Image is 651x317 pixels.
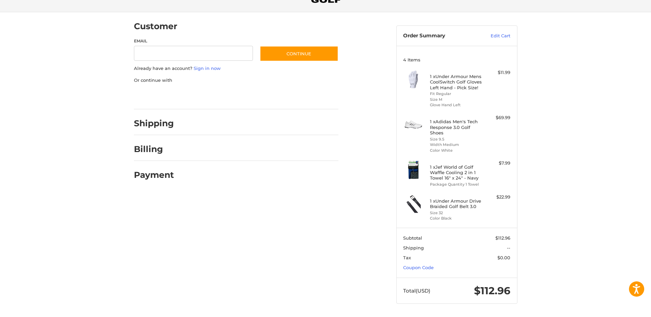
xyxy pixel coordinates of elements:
li: Size 32 [430,210,482,216]
h3: Order Summary [403,33,476,39]
li: Color White [430,148,482,153]
h2: Payment [134,170,174,180]
h4: 1 x Under Armour Drive Braided Golf Belt 3.0 [430,198,482,209]
p: Or continue with [134,77,338,84]
li: Package Quantity 1 Towel [430,182,482,187]
li: Width Medium [430,142,482,148]
a: Edit Cart [476,33,510,39]
iframe: PayPal-venmo [246,90,297,102]
button: Continue [260,46,338,61]
iframe: PayPal-paylater [189,90,240,102]
div: $7.99 [484,160,510,167]
span: -- [507,245,510,250]
p: Already have an account? [134,65,338,72]
a: Coupon Code [403,265,434,270]
a: Sign in now [194,66,221,71]
span: Tax [403,255,411,260]
li: Size M [430,97,482,102]
div: $22.99 [484,194,510,201]
span: $112.96 [495,235,510,241]
li: Color Black [430,216,482,221]
span: $0.00 [497,255,510,260]
div: $69.99 [484,114,510,121]
h2: Billing [134,144,174,154]
span: $112.96 [474,284,510,297]
label: Email [134,38,253,44]
h4: 1 x Under Armour Mens CoolSwitch Golf Gloves Left Hand - Pick Size! [430,74,482,90]
h3: 4 Items [403,57,510,62]
span: Total (USD) [403,287,430,294]
h4: 1 x Jef World of Golf Waffle Cooling 2 in 1 Towel 16" x 24" - Navy [430,164,482,181]
span: Shipping [403,245,424,250]
li: Fit Regular [430,91,482,97]
h4: 1 x Adidas Men's Tech Response 3.0 Golf Shoes [430,119,482,135]
span: Subtotal [403,235,422,241]
iframe: PayPal-paypal [132,90,182,102]
h2: Customer [134,21,177,32]
h2: Shipping [134,118,174,129]
div: $11.99 [484,69,510,76]
li: Size 9.5 [430,136,482,142]
li: Glove Hand Left [430,102,482,108]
